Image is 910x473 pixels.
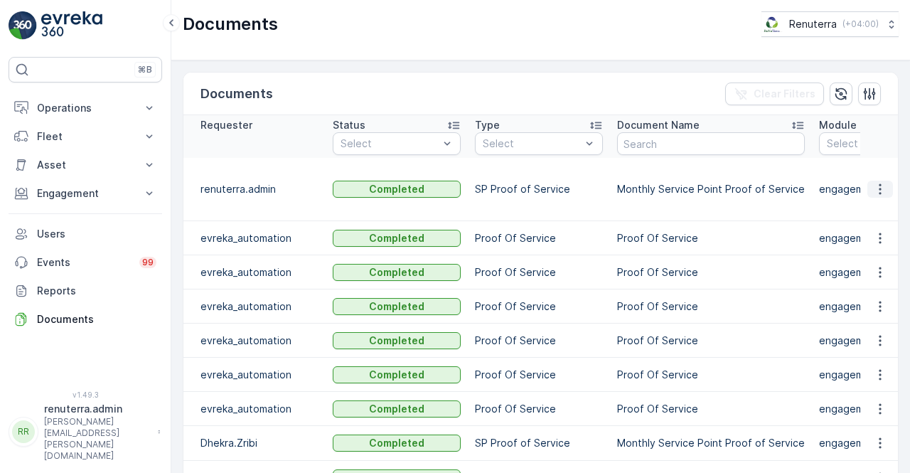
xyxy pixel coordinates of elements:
p: Users [37,227,156,241]
a: Events99 [9,248,162,277]
p: Documents [183,13,278,36]
td: evreka_automation [183,255,326,289]
p: Completed [369,182,424,196]
p: Type [475,118,500,132]
td: Proof Of Service [468,358,610,392]
td: evreka_automation [183,392,326,426]
span: v 1.49.3 [9,390,162,399]
td: Proof Of Service [610,289,812,324]
button: Completed [333,230,461,247]
button: Completed [333,332,461,349]
p: Documents [37,312,156,326]
p: Status [333,118,365,132]
p: renuterra.admin [44,402,151,416]
td: Monthly Service Point Proof of Service [610,426,812,461]
td: Proof Of Service [468,392,610,426]
p: Completed [369,436,424,450]
p: Requester [200,118,252,132]
td: Proof Of Service [468,255,610,289]
button: Completed [333,366,461,383]
img: logo_light-DOdMpM7g.png [41,11,102,40]
p: Asset [37,158,134,172]
button: Completed [333,181,461,198]
img: Screenshot_2024-07-26_at_13.33.01.png [761,16,783,32]
td: evreka_automation [183,324,326,358]
p: Completed [369,231,424,245]
button: RRrenuterra.admin[PERSON_NAME][EMAIL_ADDRESS][PERSON_NAME][DOMAIN_NAME] [9,402,162,462]
p: Completed [369,334,424,348]
p: Select [341,137,439,151]
button: Clear Filters [725,83,824,105]
a: Reports [9,277,162,305]
td: Dhekra.Zribi [183,426,326,461]
p: Renuterra [789,17,837,31]
button: Fleet [9,122,162,151]
td: Proof Of Service [610,392,812,426]
td: evreka_automation [183,289,326,324]
td: renuterra.admin [183,158,326,221]
button: Completed [333,435,461,452]
img: logo [9,11,37,40]
td: Proof Of Service [610,221,812,255]
p: Fleet [37,129,134,144]
button: Completed [333,298,461,315]
p: Completed [369,402,424,416]
p: 99 [142,257,154,268]
p: Operations [37,101,134,115]
a: Users [9,220,162,248]
td: Proof Of Service [610,358,812,392]
td: Proof Of Service [468,221,610,255]
input: Search [617,132,805,155]
td: SP Proof of Service [468,426,610,461]
td: Proof Of Service [468,324,610,358]
p: Select [483,137,581,151]
p: Module [819,118,857,132]
td: Proof Of Service [610,255,812,289]
div: RR [12,420,35,443]
p: Completed [369,368,424,382]
p: Completed [369,299,424,314]
p: Document Name [617,118,700,132]
td: Monthly Service Point Proof of Service [610,158,812,221]
td: Proof Of Service [468,289,610,324]
button: Completed [333,400,461,418]
button: Renuterra(+04:00) [761,11,899,37]
a: Documents [9,305,162,334]
td: evreka_automation [183,358,326,392]
button: Engagement [9,179,162,208]
p: [PERSON_NAME][EMAIL_ADDRESS][PERSON_NAME][DOMAIN_NAME] [44,416,151,462]
button: Operations [9,94,162,122]
p: ⌘B [138,64,152,75]
p: ( +04:00 ) [842,18,879,30]
p: Events [37,255,131,270]
p: Clear Filters [754,87,815,101]
td: evreka_automation [183,221,326,255]
p: Completed [369,265,424,280]
button: Completed [333,264,461,281]
button: Asset [9,151,162,179]
p: Reports [37,284,156,298]
p: Documents [200,84,273,104]
td: SP Proof of Service [468,158,610,221]
p: Engagement [37,186,134,201]
td: Proof Of Service [610,324,812,358]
